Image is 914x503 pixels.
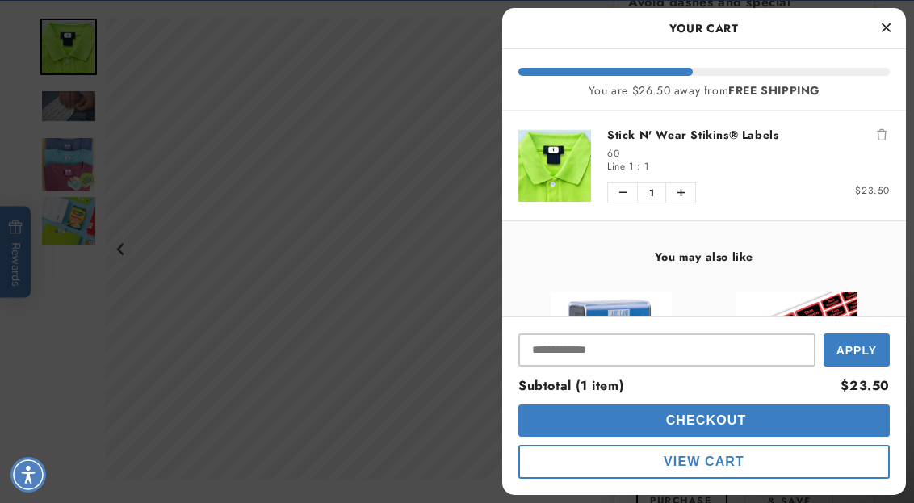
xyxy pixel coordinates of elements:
[10,457,46,493] div: Accessibility Menu
[608,183,637,203] button: Decrease quantity of Stick N' Wear Stikins® Labels
[662,413,747,427] span: Checkout
[23,45,225,76] button: Can these labels be used on uniforms?
[518,84,890,98] div: You are $26.50 away from
[518,249,890,264] h4: You may also like
[728,82,820,99] b: FREE SHIPPING
[666,183,695,203] button: Increase quantity of Stick N' Wear Stikins® Labels
[637,183,666,203] span: 1
[518,445,890,479] button: cart
[518,404,890,437] button: cart
[841,375,890,398] div: $23.50
[637,159,641,174] span: :
[874,16,898,40] button: Close Cart
[836,344,877,357] span: Apply
[518,376,623,395] span: Subtotal (1 item)
[14,21,231,40] textarea: Type your message here
[855,183,890,198] span: $23.50
[551,292,672,413] img: Clothing Stamp - Label Land
[518,129,591,202] img: Stick N' Wear Stikins® Labels
[874,127,890,143] button: Remove Stick N' Wear Stikins® Labels
[607,147,890,160] div: 60
[518,111,890,220] li: product
[736,292,857,413] img: Assorted Name Labels - Label Land
[65,90,225,121] button: Do these labels need ironing?
[13,374,204,422] iframe: Sign Up via Text for Offers
[607,127,890,143] a: Stick N' Wear Stikins® Labels
[518,16,890,40] h2: Your Cart
[518,333,815,367] input: Input Discount
[664,455,744,468] span: View Cart
[824,333,890,367] button: Apply
[644,159,649,174] span: 1
[607,159,634,174] span: Line 1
